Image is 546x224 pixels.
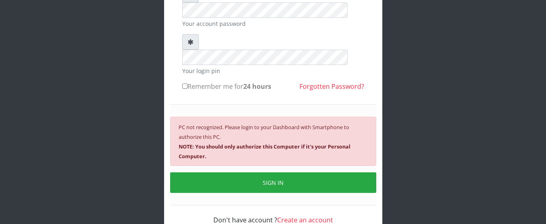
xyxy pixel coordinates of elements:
small: Your login pin [182,67,364,75]
label: Remember me for [182,82,271,91]
small: Your account password [182,19,364,28]
b: NOTE: You should only authorize this Computer if it's your Personal Computer. [179,143,350,160]
b: 24 hours [243,82,271,91]
a: Forgotten Password? [299,82,364,91]
small: PC not recognized. Please login to your Dashboard with Smartphone to authorize this PC. [179,124,350,160]
button: SIGN IN [170,172,376,193]
input: Remember me for24 hours [182,84,188,89]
